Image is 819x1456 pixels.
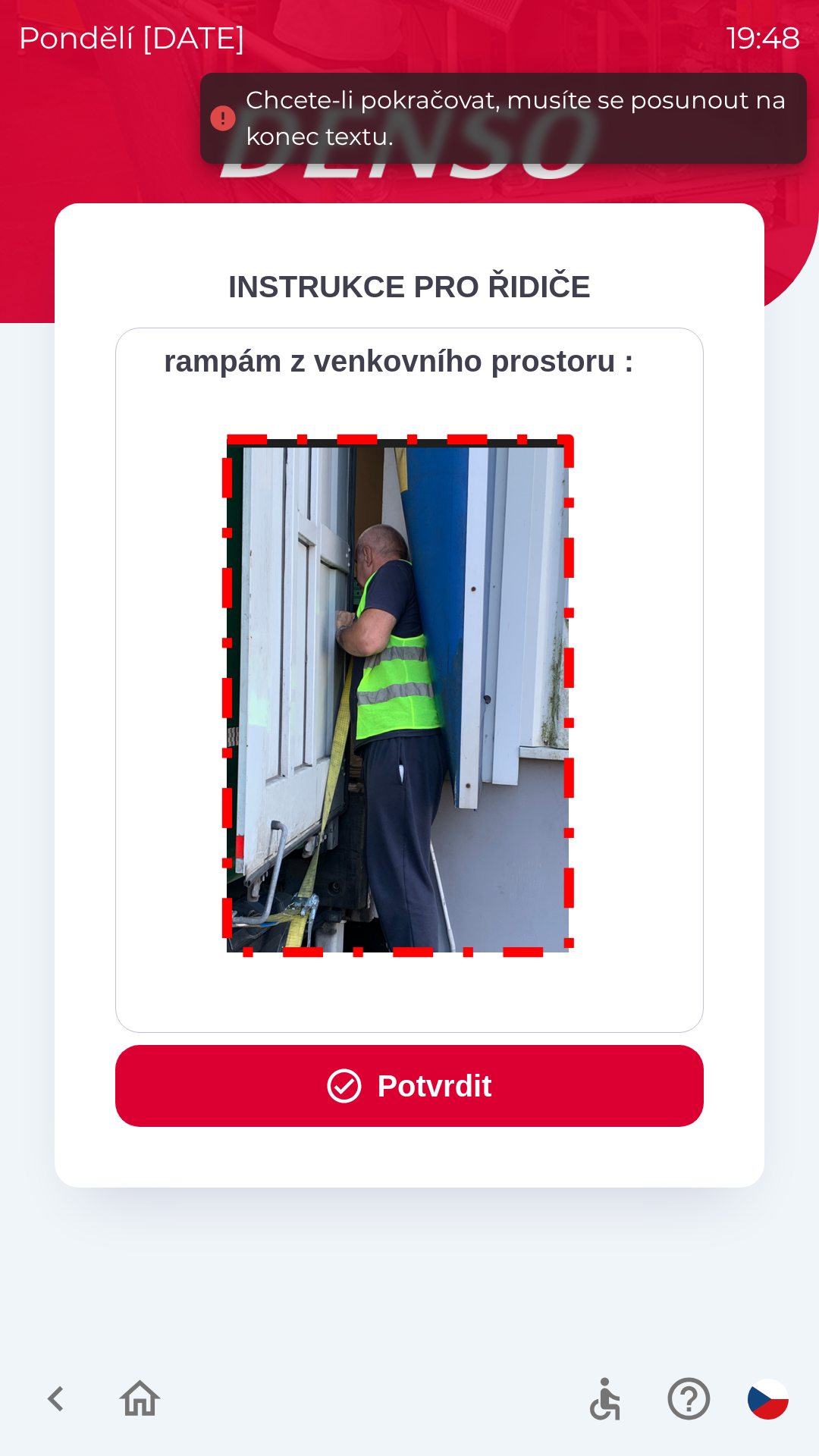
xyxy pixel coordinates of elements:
[55,106,764,179] img: Logo
[205,414,593,971] img: M8MNayrTL6gAAAABJRU5ErkJggg==
[246,82,792,155] div: Chcete-li pokračovat, musíte se posunout na konec textu.
[115,264,704,309] div: INSTRUKCE PRO ŘIDIČE
[748,1379,789,1420] img: cs flag
[115,1045,704,1127] button: Potvrdit
[726,15,801,61] p: 19:48
[18,15,246,61] p: pondělí [DATE]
